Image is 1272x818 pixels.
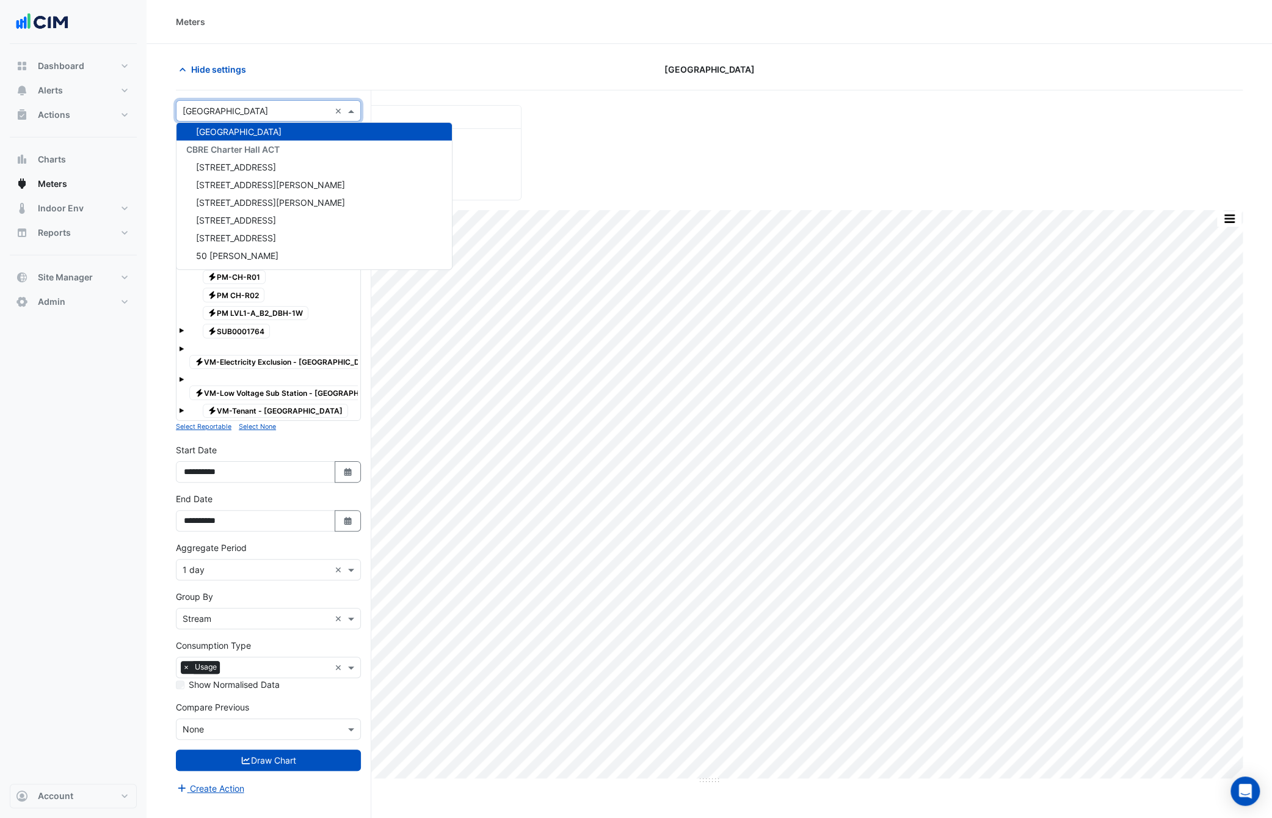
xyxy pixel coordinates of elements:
div: Meters [176,15,205,28]
fa-icon: Electricity [208,406,217,415]
small: Select None [239,423,276,431]
span: VM-Tenant - [GEOGRAPHIC_DATA] [203,404,349,418]
span: Charts [38,153,66,166]
fa-icon: Electricity [208,326,217,335]
button: Admin [10,290,137,314]
span: Clear [335,104,345,117]
label: End Date [176,492,213,505]
button: More Options [1217,211,1241,227]
label: Show Normalised Data [189,678,280,691]
label: Compare Previous [176,701,249,714]
span: [STREET_ADDRESS] [196,162,276,172]
button: Hide settings [176,59,254,80]
button: Actions [10,103,137,127]
button: Alerts [10,78,137,103]
span: Hide settings [191,63,246,76]
button: Account [10,784,137,808]
span: Reports [38,227,71,239]
span: Indoor Env [38,202,84,214]
span: [STREET_ADDRESS] [196,233,276,243]
span: SUB0001764 [203,324,271,338]
span: Admin [38,296,65,308]
span: [STREET_ADDRESS] [196,215,276,225]
button: Dashboard [10,54,137,78]
app-icon: Site Manager [16,271,28,283]
span: Clear [335,661,345,674]
span: Clear [335,563,345,576]
button: Site Manager [10,265,137,290]
button: Select Reportable [176,421,231,432]
span: Actions [38,109,70,121]
fa-icon: Electricity [208,272,217,282]
app-icon: Charts [16,153,28,166]
button: Reports [10,221,137,245]
fa-icon: Select Date [343,516,354,526]
span: Account [38,790,73,802]
app-icon: Indoor Env [16,202,28,214]
small: Select Reportable [176,423,231,431]
fa-icon: Electricity [208,309,217,318]
span: CBRE Charter Hall ACT [186,144,280,155]
span: Alerts [38,84,63,97]
fa-icon: Electricity [208,290,217,299]
span: [STREET_ADDRESS][PERSON_NAME] [196,197,345,208]
span: VM-Low Voltage Sub Station - [GEOGRAPHIC_DATA] [189,385,399,400]
span: PM LVL1-A_B2_DBH-1W [203,306,309,321]
span: VM-Electricity Exclusion - [GEOGRAPHIC_DATA] [189,355,383,370]
app-icon: Reports [16,227,28,239]
span: 50 [PERSON_NAME] [196,250,278,261]
fa-icon: Electricity [195,388,204,397]
span: [STREET_ADDRESS][PERSON_NAME] [196,180,345,190]
button: Charts [10,147,137,172]
span: Usage [192,661,220,673]
app-icon: Actions [16,109,28,121]
button: Indoor Env [10,196,137,221]
button: Meters [10,172,137,196]
span: Dashboard [38,60,84,72]
span: PM CH-R02 [203,288,265,302]
img: Company Logo [15,10,70,34]
label: Consumption Type [176,639,251,652]
span: [GEOGRAPHIC_DATA] [186,268,277,279]
app-icon: Alerts [16,84,28,97]
span: Clear [335,612,345,625]
button: Create Action [176,781,245,795]
span: Site Manager [38,271,93,283]
div: Options List [176,123,452,269]
fa-icon: Select Date [343,467,354,477]
button: Select None [239,421,276,432]
span: PM-CH-R01 [203,270,266,285]
span: [GEOGRAPHIC_DATA] [196,126,282,137]
div: Open Intercom Messenger [1230,776,1260,806]
fa-icon: Electricity [195,357,204,367]
app-icon: Meters [16,178,28,190]
label: Start Date [176,444,217,456]
label: Aggregate Period [176,541,247,554]
span: [GEOGRAPHIC_DATA] [664,63,754,76]
app-icon: Dashboard [16,60,28,72]
button: Draw Chart [176,750,361,771]
span: Meters [38,178,67,190]
label: Group By [176,590,213,603]
app-icon: Admin [16,296,28,308]
span: × [181,661,192,673]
